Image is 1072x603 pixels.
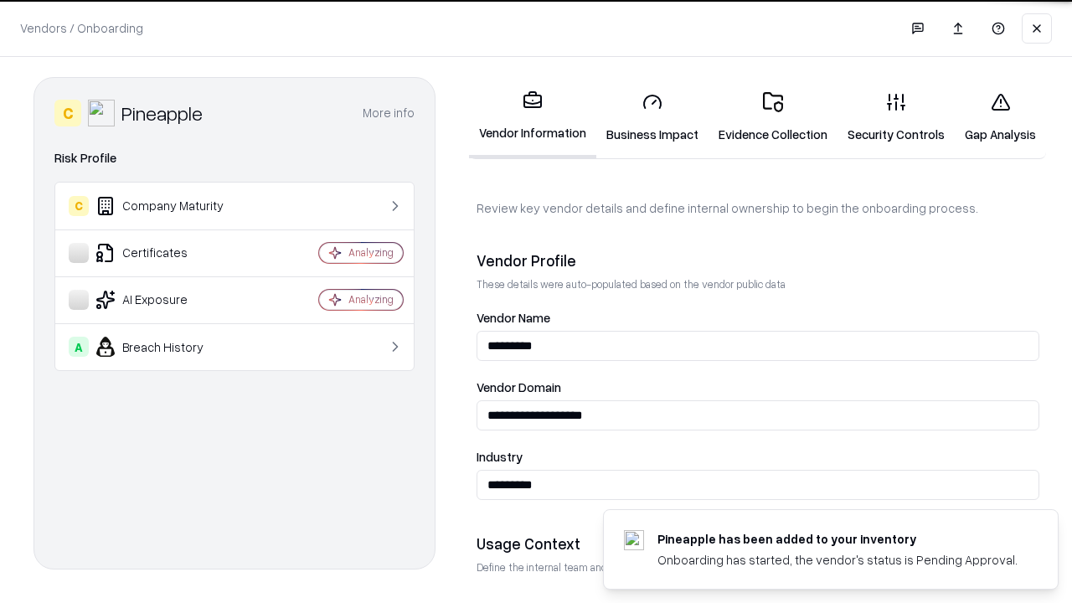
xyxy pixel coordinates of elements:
a: Gap Analysis [955,79,1046,157]
a: Vendor Information [469,77,596,158]
div: Pineapple [121,100,203,126]
label: Industry [477,451,1039,463]
label: Vendor Domain [477,381,1039,394]
div: Analyzing [348,292,394,307]
p: Review key vendor details and define internal ownership to begin the onboarding process. [477,199,1039,217]
img: Pineapple [88,100,115,126]
div: Vendor Profile [477,250,1039,271]
p: Define the internal team and reason for using this vendor. This helps assess business relevance a... [477,560,1039,575]
div: Certificates [69,243,269,263]
div: AI Exposure [69,290,269,310]
div: Pineapple has been added to your inventory [657,530,1018,548]
div: Risk Profile [54,148,415,168]
div: Onboarding has started, the vendor's status is Pending Approval. [657,551,1018,569]
div: C [54,100,81,126]
p: These details were auto-populated based on the vendor public data [477,277,1039,291]
div: Breach History [69,337,269,357]
div: Usage Context [477,533,1039,554]
div: Company Maturity [69,196,269,216]
div: C [69,196,89,216]
a: Business Impact [596,79,709,157]
div: Analyzing [348,245,394,260]
label: Vendor Name [477,312,1039,324]
p: Vendors / Onboarding [20,19,143,37]
img: pineappleenergy.com [624,530,644,550]
a: Security Controls [837,79,955,157]
div: A [69,337,89,357]
button: More info [363,98,415,128]
a: Evidence Collection [709,79,837,157]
